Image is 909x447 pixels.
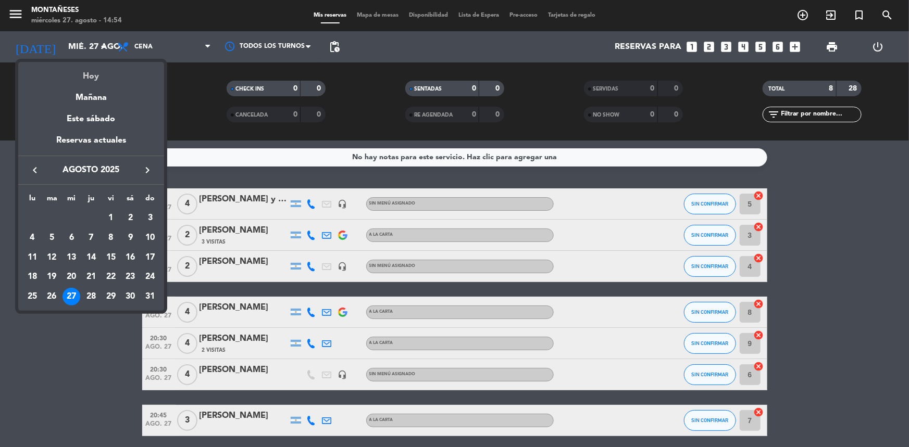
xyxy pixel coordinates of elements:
[102,268,120,286] div: 22
[140,193,160,209] th: domingo
[101,287,121,306] td: 29 de agosto de 2025
[81,267,101,287] td: 21 de agosto de 2025
[140,208,160,228] td: 3 de agosto de 2025
[63,288,80,305] div: 27
[101,208,121,228] td: 1 de agosto de 2025
[42,267,62,287] td: 19 de agosto de 2025
[18,134,164,155] div: Reservas actuales
[22,228,42,248] td: 4 de agosto de 2025
[29,164,41,176] i: keyboard_arrow_left
[43,229,61,247] div: 5
[61,193,81,209] th: miércoles
[121,229,139,247] div: 9
[18,105,164,134] div: Este sábado
[102,288,120,305] div: 29
[121,248,141,267] td: 16 de agosto de 2025
[22,208,101,228] td: AGO.
[121,288,139,305] div: 30
[23,249,41,266] div: 11
[43,288,61,305] div: 26
[63,268,80,286] div: 20
[23,288,41,305] div: 25
[82,268,100,286] div: 21
[81,228,101,248] td: 7 de agosto de 2025
[82,229,100,247] div: 7
[42,287,62,306] td: 26 de agosto de 2025
[18,83,164,105] div: Mañana
[42,248,62,267] td: 12 de agosto de 2025
[101,248,121,267] td: 15 de agosto de 2025
[43,249,61,266] div: 12
[26,163,44,177] button: keyboard_arrow_left
[18,62,164,83] div: Hoy
[121,209,139,227] div: 2
[121,267,141,287] td: 23 de agosto de 2025
[44,163,138,177] span: agosto 2025
[121,287,141,306] td: 30 de agosto de 2025
[61,248,81,267] td: 13 de agosto de 2025
[141,249,159,266] div: 17
[82,288,100,305] div: 28
[140,248,160,267] td: 17 de agosto de 2025
[121,208,141,228] td: 2 de agosto de 2025
[22,287,42,306] td: 25 de agosto de 2025
[141,229,159,247] div: 10
[121,249,139,266] div: 16
[101,267,121,287] td: 22 de agosto de 2025
[42,228,62,248] td: 5 de agosto de 2025
[61,287,81,306] td: 27 de agosto de 2025
[141,268,159,286] div: 24
[141,209,159,227] div: 3
[101,193,121,209] th: viernes
[61,228,81,248] td: 6 de agosto de 2025
[23,229,41,247] div: 4
[140,267,160,287] td: 24 de agosto de 2025
[61,267,81,287] td: 20 de agosto de 2025
[102,249,120,266] div: 15
[101,228,121,248] td: 8 de agosto de 2025
[63,249,80,266] div: 13
[63,229,80,247] div: 6
[22,267,42,287] td: 18 de agosto de 2025
[102,229,120,247] div: 8
[141,288,159,305] div: 31
[23,268,41,286] div: 18
[22,248,42,267] td: 11 de agosto de 2025
[81,193,101,209] th: jueves
[140,287,160,306] td: 31 de agosto de 2025
[102,209,120,227] div: 1
[42,193,62,209] th: martes
[81,248,101,267] td: 14 de agosto de 2025
[138,163,157,177] button: keyboard_arrow_right
[141,164,154,176] i: keyboard_arrow_right
[22,193,42,209] th: lunes
[121,268,139,286] div: 23
[82,249,100,266] div: 14
[121,228,141,248] td: 9 de agosto de 2025
[81,287,101,306] td: 28 de agosto de 2025
[43,268,61,286] div: 19
[121,193,141,209] th: sábado
[140,228,160,248] td: 10 de agosto de 2025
